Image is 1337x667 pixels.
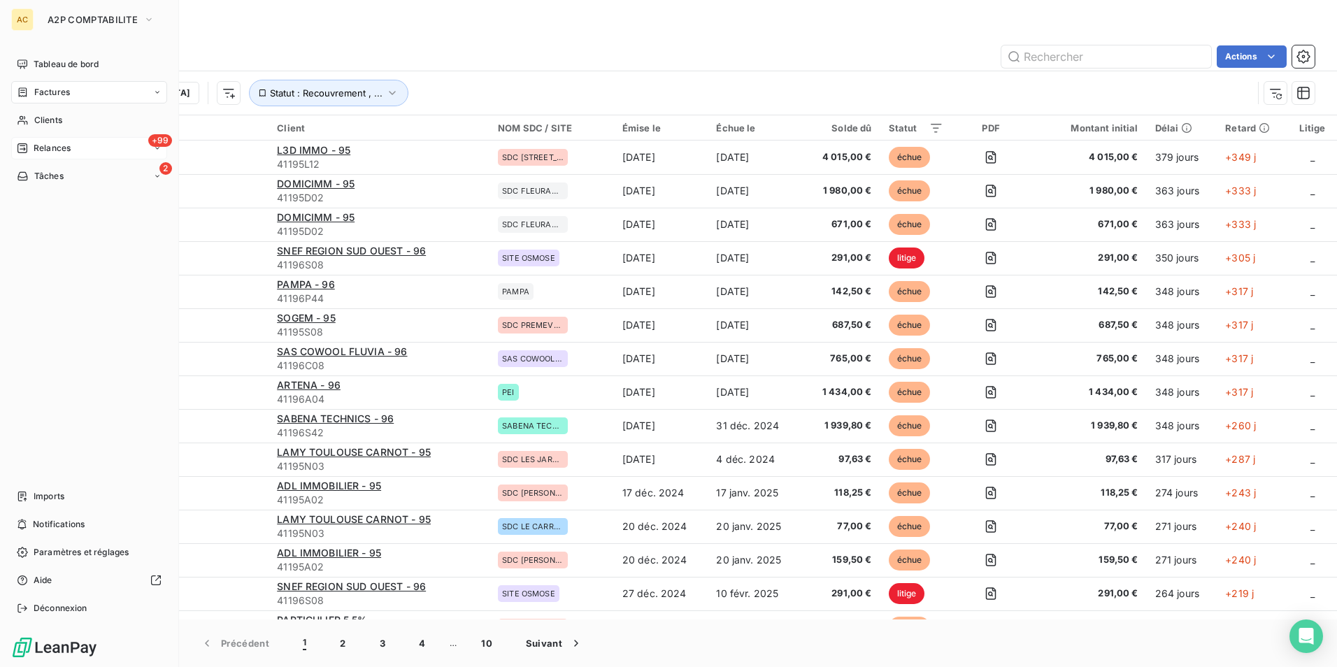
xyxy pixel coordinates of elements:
[502,589,555,598] span: SITE OSMOSE
[509,629,600,658] button: Suivant
[889,516,931,537] span: échue
[1225,487,1256,499] span: +243 j
[277,459,481,473] span: 41195N03
[502,187,564,195] span: SDC FLEURANCE
[1147,375,1217,409] td: 348 jours
[1147,275,1217,308] td: 348 jours
[1038,419,1138,433] span: 1 939,80 €
[277,245,426,257] span: SNEF REGION SUD OUEST - 96
[277,526,481,540] span: 41195N03
[1310,252,1315,264] span: _
[502,422,564,430] span: SABENA TECHNICS
[889,617,931,638] span: échue
[889,348,931,369] span: échue
[889,122,943,134] div: Statut
[1310,587,1315,599] span: _
[1310,352,1315,364] span: _
[34,490,64,503] span: Imports
[614,510,708,543] td: 20 déc. 2024
[277,144,350,156] span: L3D IMMO - 95
[708,510,802,543] td: 20 janv. 2025
[11,8,34,31] div: AC
[889,281,931,302] span: échue
[810,486,871,500] span: 118,25 €
[1038,452,1138,466] span: 97,63 €
[614,308,708,342] td: [DATE]
[1310,419,1315,431] span: _
[1225,122,1279,134] div: Retard
[889,315,931,336] span: échue
[810,452,871,466] span: 97,63 €
[277,379,341,391] span: ARTENA - 96
[183,629,286,658] button: Précédent
[498,122,606,134] div: NOM SDC / SITE
[1147,308,1217,342] td: 348 jours
[277,278,335,290] span: PAMPA - 96
[810,150,871,164] span: 4 015,00 €
[708,174,802,208] td: [DATE]
[33,518,85,531] span: Notifications
[1147,342,1217,375] td: 348 jours
[1225,453,1255,465] span: +287 j
[277,292,481,306] span: 41196P44
[1225,185,1256,196] span: +333 j
[708,275,802,308] td: [DATE]
[614,275,708,308] td: [DATE]
[614,141,708,174] td: [DATE]
[614,342,708,375] td: [DATE]
[277,345,407,357] span: SAS COWOOL FLUVIA - 96
[1225,386,1253,398] span: +317 j
[1296,122,1329,134] div: Litige
[1225,218,1256,230] span: +333 j
[1310,319,1315,331] span: _
[1038,184,1138,198] span: 1 980,00 €
[708,543,802,577] td: 20 janv. 2025
[277,426,481,440] span: 41196S42
[277,547,381,559] span: ADL IMMOBILIER - 95
[1225,554,1256,566] span: +240 j
[502,354,564,363] span: SAS COWOOL FLUVIA
[11,636,98,659] img: Logo LeanPay
[1310,554,1315,566] span: _
[614,610,708,644] td: 30 déc. 2024
[889,382,931,403] span: échue
[323,629,362,658] button: 2
[1310,218,1315,230] span: _
[889,449,931,470] span: échue
[708,141,802,174] td: [DATE]
[810,553,871,567] span: 159,50 €
[1225,520,1256,532] span: +240 j
[1038,318,1138,332] span: 687,50 €
[48,14,138,25] span: A2P COMPTABILITE
[614,443,708,476] td: [DATE]
[614,208,708,241] td: [DATE]
[1310,487,1315,499] span: _
[1310,386,1315,398] span: _
[270,87,382,99] span: Statut : Recouvrement , ...
[277,258,481,272] span: 41196S08
[34,114,62,127] span: Clients
[277,211,355,223] span: DOMICIMM - 95
[277,359,481,373] span: 41196C08
[889,550,931,571] span: échue
[1038,285,1138,299] span: 142,50 €
[810,285,871,299] span: 142,50 €
[1038,486,1138,500] span: 118,25 €
[1310,285,1315,297] span: _
[1038,553,1138,567] span: 159,50 €
[502,220,564,229] span: SDC FLEURANCE
[277,446,431,458] span: LAMY TOULOUSE CARNOT - 95
[402,629,442,658] button: 4
[1038,217,1138,231] span: 671,00 €
[277,312,336,324] span: SOGEM - 95
[34,574,52,587] span: Aide
[614,577,708,610] td: 27 déc. 2024
[277,392,481,406] span: 41196A04
[277,480,381,492] span: ADL IMMOBILIER - 95
[1147,208,1217,241] td: 363 jours
[277,224,481,238] span: 41195D02
[34,58,99,71] span: Tableau de bord
[363,629,402,658] button: 3
[708,610,802,644] td: 30 janv. 2025
[464,629,509,658] button: 10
